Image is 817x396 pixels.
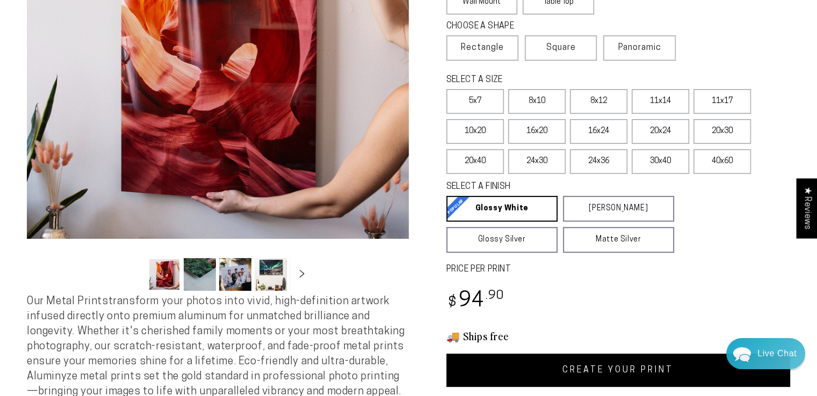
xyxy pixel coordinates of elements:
span: Panoramic [618,43,661,52]
sup: .90 [485,290,504,302]
a: Matte Silver [563,227,674,253]
label: 24x36 [570,149,627,174]
button: Load image 3 in gallery view [219,258,251,291]
span: Rectangle [461,41,504,54]
label: 16x20 [508,119,566,144]
label: 16x24 [570,119,627,144]
a: CREATE YOUR PRINT [446,354,791,387]
h3: 🚚 Ships free [446,329,791,343]
a: Glossy White [446,196,558,222]
label: 11x17 [693,89,751,114]
div: Contact Us Directly [757,338,797,369]
label: 5x7 [446,89,504,114]
div: Chat widget toggle [726,338,805,369]
label: 24x30 [508,149,566,174]
legend: SELECT A FINISH [446,181,649,193]
label: 20x24 [632,119,689,144]
label: 11x14 [632,89,689,114]
label: 20x30 [693,119,751,144]
div: Click to open Judge.me floating reviews tab [797,178,817,238]
a: [PERSON_NAME] [563,196,674,222]
button: Load image 1 in gallery view [148,258,180,291]
button: Load image 2 in gallery view [184,258,216,291]
label: PRICE PER PRINT [446,263,791,276]
label: 20x40 [446,149,504,174]
label: 30x40 [632,149,689,174]
label: 10x20 [446,119,504,144]
button: Slide right [290,263,314,287]
legend: CHOOSE A SHAPE [446,20,586,33]
label: 8x12 [570,89,627,114]
button: Load image 4 in gallery view [255,258,287,291]
span: $ [448,296,457,310]
bdi: 94 [446,291,505,312]
legend: SELECT A SIZE [446,74,649,86]
label: 40x60 [693,149,751,174]
a: Glossy Silver [446,227,558,253]
button: Slide left [121,263,145,287]
label: 8x10 [508,89,566,114]
span: Square [546,41,576,54]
